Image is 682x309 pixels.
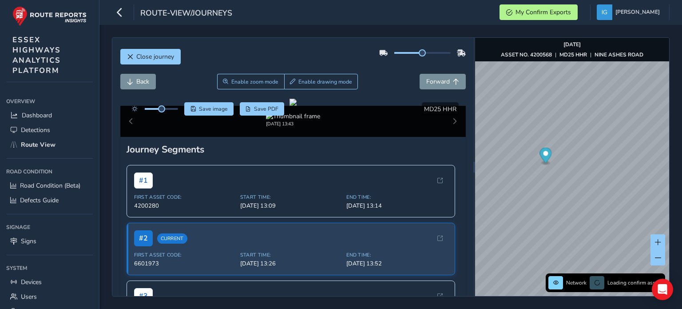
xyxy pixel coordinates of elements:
img: Thumbnail frame [266,112,320,120]
span: Dashboard [22,111,52,120]
span: [PERSON_NAME] [615,4,660,20]
button: Save [184,102,234,116]
span: Forward [426,77,450,86]
a: Detections [6,123,93,137]
span: # 1 [134,173,153,189]
a: Signs [6,234,93,249]
img: rr logo [12,6,87,26]
span: Users [21,293,37,301]
button: Back [120,74,156,89]
span: Signs [21,237,36,245]
strong: ASSET NO. 4200568 [501,51,552,58]
div: Journey Segments [127,143,460,156]
span: Enable drawing mode [298,78,352,85]
div: [DATE] 13:43 [266,120,320,127]
span: First Asset Code: [134,194,235,201]
img: diamond-layout [597,4,612,20]
a: Dashboard [6,108,93,123]
a: Devices [6,275,93,289]
button: [PERSON_NAME] [597,4,663,20]
span: 4200280 [134,202,235,210]
span: Network [566,279,587,286]
button: Zoom [217,74,284,89]
span: [DATE] 13:14 [346,202,447,210]
a: Road Condition (Beta) [6,178,93,193]
strong: NINE ASHES ROAD [595,51,643,58]
div: System [6,261,93,275]
span: Defects Guide [20,196,59,205]
span: Start Time: [240,252,341,258]
button: Forward [420,74,466,89]
div: Signage [6,221,93,234]
strong: [DATE] [563,41,581,48]
span: End Time: [346,252,447,258]
button: My Confirm Exports [500,4,578,20]
div: | | [501,51,643,58]
span: [DATE] 13:09 [240,202,341,210]
div: Road Condition [6,165,93,178]
div: Map marker [540,148,552,166]
span: ESSEX HIGHWAYS ANALYTICS PLATFORM [12,35,61,76]
span: Start Time: [240,194,341,201]
span: [DATE] 13:52 [346,260,447,268]
span: Route View [21,140,56,149]
span: Enable zoom mode [231,78,278,85]
span: # 3 [134,288,153,304]
div: Open Intercom Messenger [652,279,673,300]
span: 6601973 [134,260,235,268]
button: Draw [284,74,358,89]
span: Back [136,77,149,86]
span: Close journey [136,52,174,61]
span: Road Condition (Beta) [20,181,80,190]
a: Users [6,289,93,304]
span: Save image [199,105,228,112]
span: End Time: [346,194,447,201]
span: # 2 [134,230,153,246]
span: [DATE] 13:26 [240,260,341,268]
strong: MD25 HHR [559,51,587,58]
span: Loading confirm assets [607,279,662,286]
span: Devices [21,278,42,286]
a: Route View [6,137,93,152]
span: route-view/journeys [140,8,232,20]
span: Current [157,233,187,244]
div: Overview [6,95,93,108]
span: Detections [21,126,50,134]
button: PDF [240,102,285,116]
span: My Confirm Exports [515,8,571,16]
span: MD25 HHR [424,105,456,113]
button: Close journey [120,49,181,64]
span: First Asset Code: [134,252,235,258]
a: Defects Guide [6,193,93,208]
span: Save PDF [254,105,278,112]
